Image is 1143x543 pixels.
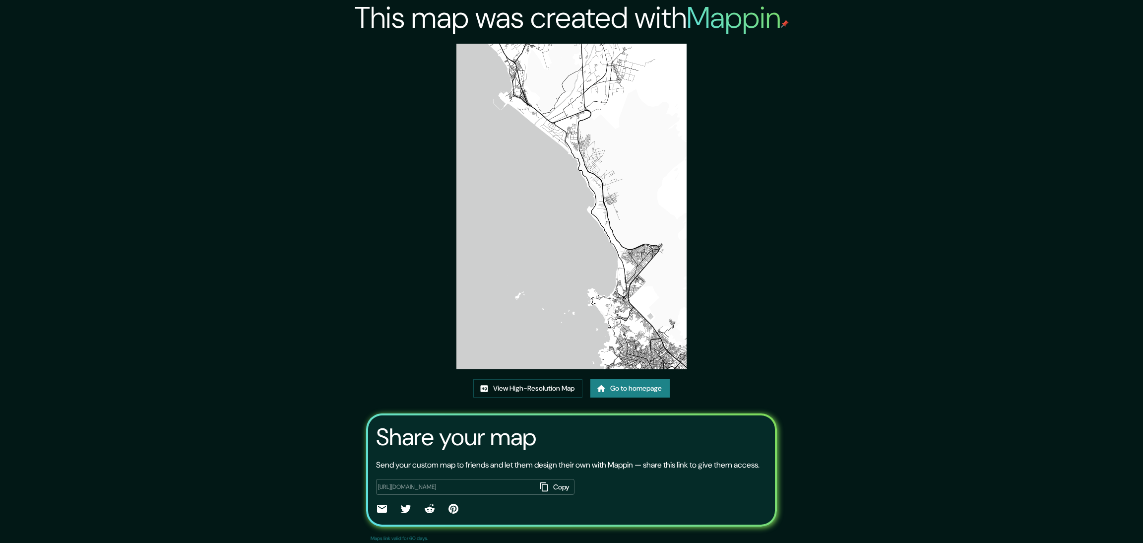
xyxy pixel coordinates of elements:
[473,379,582,398] a: View High-Resolution Map
[781,20,789,28] img: mappin-pin
[1055,504,1132,532] iframe: Help widget launcher
[536,479,574,495] button: Copy
[376,423,536,451] h3: Share your map
[371,535,428,542] p: Maps link valid for 60 days.
[590,379,670,398] a: Go to homepage
[376,459,760,471] p: Send your custom map to friends and let them design their own with Mappin — share this link to gi...
[456,44,687,369] img: created-map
